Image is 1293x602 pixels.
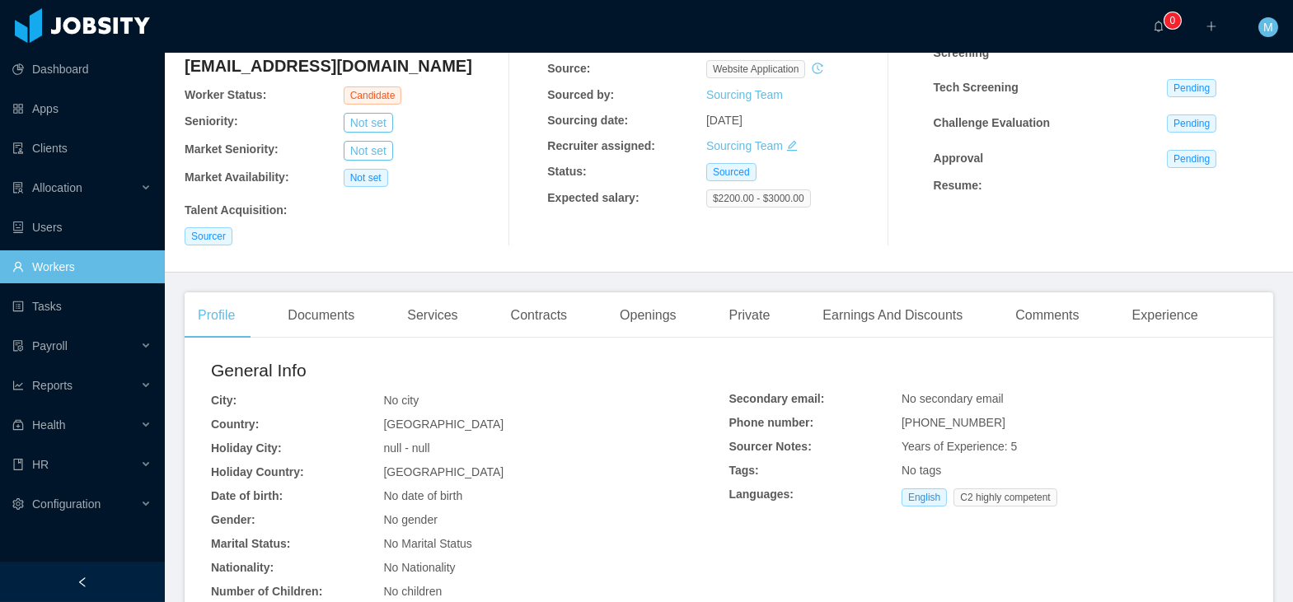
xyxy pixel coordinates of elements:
i: icon: file-protect [12,340,24,352]
a: Sourcing Team [706,139,783,152]
i: icon: medicine-box [12,419,24,431]
span: Pending [1167,150,1216,168]
i: icon: solution [12,182,24,194]
b: Source: [547,62,590,75]
div: Documents [274,292,368,338]
span: Payroll [32,339,68,352]
button: Not set [344,113,393,133]
span: C2 highly competent [953,488,1056,506]
b: Languages: [729,488,794,501]
span: Pending [1167,114,1216,133]
div: Earnings And Discounts [809,292,976,338]
b: Recruiter assigned: [547,139,655,152]
span: [PHONE_NUMBER] [902,416,1005,429]
sup: 0 [1164,12,1181,29]
span: [GEOGRAPHIC_DATA] [383,418,504,431]
div: Openings [607,292,690,338]
button: Not set [344,141,393,161]
span: English [902,488,947,506]
b: Market Seniority: [185,142,279,156]
div: Services [394,292,471,338]
div: No tags [902,462,1247,479]
b: Tags: [729,464,759,477]
div: Comments [1002,292,1092,338]
b: Talent Acquisition : [185,203,287,217]
div: Private [716,292,784,338]
b: Nationality: [211,561,274,574]
b: Number of Children: [211,585,322,598]
i: icon: book [12,459,24,470]
a: icon: appstoreApps [12,92,152,125]
strong: Tech Screening [934,81,1019,94]
span: Years of Experience: 5 [902,440,1017,453]
b: Country: [211,418,259,431]
span: No Marital Status [383,537,471,550]
a: icon: profileTasks [12,290,152,323]
b: City: [211,394,237,407]
i: icon: history [812,63,823,74]
b: Date of birth: [211,489,283,502]
b: Market Availability: [185,170,289,184]
strong: Resume : [934,179,982,192]
b: Seniority: [185,114,238,128]
b: Worker Status: [185,88,266,101]
b: Holiday City: [211,441,282,455]
span: $2200.00 - $3000.00 [706,189,811,208]
span: Health [32,418,65,432]
strong: Approval [934,152,984,165]
strong: Challenge Evaluation [934,116,1051,129]
a: Sourcing Team [706,88,783,101]
i: icon: line-chart [12,380,24,391]
span: Candidate [344,86,402,105]
span: Pending [1167,79,1216,97]
span: Allocation [32,181,82,194]
i: icon: plus [1206,21,1217,32]
span: M [1263,17,1273,37]
i: icon: setting [12,498,24,510]
a: icon: robotUsers [12,211,152,244]
span: website application [706,60,806,78]
div: Experience [1119,292,1211,338]
div: Contracts [498,292,580,338]
span: Sourced [706,163,757,181]
div: Profile [185,292,248,338]
b: Holiday Country: [211,465,304,478]
a: icon: auditClients [12,132,152,165]
b: Status: [547,165,586,178]
span: null - null [383,441,429,455]
h4: [EMAIL_ADDRESS][DOMAIN_NAME] [185,54,502,77]
b: Marital Status: [211,537,290,550]
span: [GEOGRAPHIC_DATA] [383,465,504,478]
span: Reports [32,379,73,392]
span: No children [383,585,442,598]
span: Configuration [32,497,101,511]
span: No secondary email [902,392,1004,405]
span: No date of birth [383,489,462,502]
b: Sourced by: [547,88,614,101]
b: Secondary email: [729,392,825,405]
i: icon: bell [1153,21,1164,32]
b: Sourcer Notes: [729,440,812,453]
b: Expected salary: [547,191,639,204]
span: No city [383,394,419,407]
span: Not set [344,169,388,187]
a: icon: userWorkers [12,250,152,283]
h2: General Info [211,357,729,384]
i: icon: edit [786,140,798,152]
b: Gender: [211,513,255,526]
span: No gender [383,513,437,526]
strong: Screening [934,46,990,59]
span: Sourcer [185,227,232,245]
b: Sourcing date: [547,114,628,127]
span: HR [32,458,49,471]
b: Phone number: [729,416,814,429]
span: [DATE] [706,114,743,127]
span: No Nationality [383,561,455,574]
a: icon: pie-chartDashboard [12,53,152,86]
